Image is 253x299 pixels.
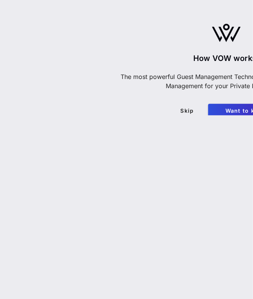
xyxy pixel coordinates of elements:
[174,107,200,114] span: Skip
[212,24,241,42] img: logo.svg
[168,104,206,118] a: Skip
